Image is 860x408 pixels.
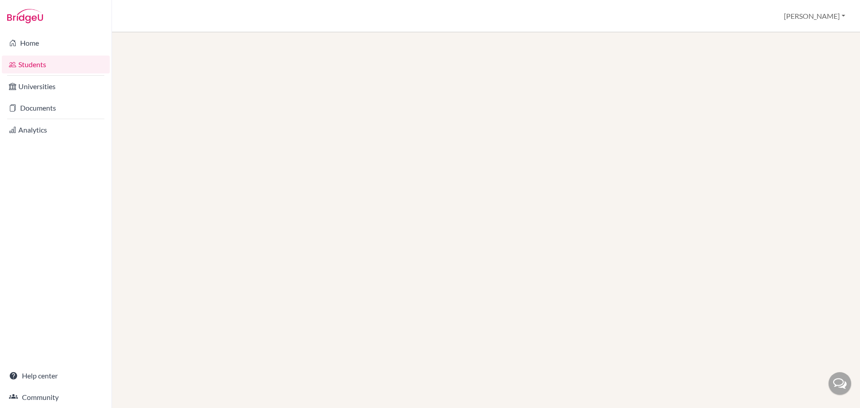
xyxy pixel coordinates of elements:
a: Community [2,388,110,406]
img: Bridge-U [7,9,43,23]
a: Home [2,34,110,52]
a: Help center [2,367,110,385]
a: Documents [2,99,110,117]
a: Students [2,56,110,73]
a: Analytics [2,121,110,139]
button: [PERSON_NAME] [780,8,849,25]
a: Universities [2,77,110,95]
